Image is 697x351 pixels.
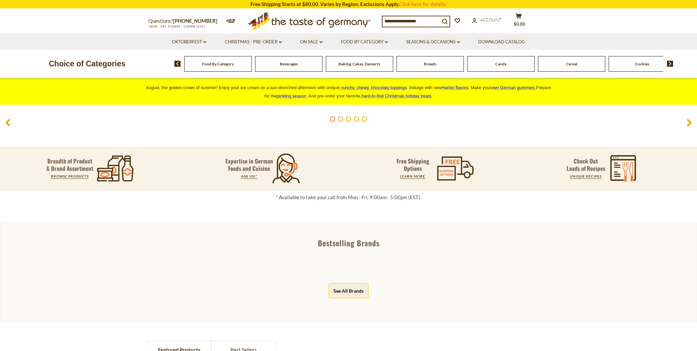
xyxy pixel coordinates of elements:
a: Beverages [280,61,298,66]
p: Check Out Loads of Recipes [567,157,605,172]
a: Baking, Cakes, Desserts [338,61,380,66]
a: Click here for details. [399,1,447,7]
a: Cereal [566,61,577,66]
img: next arrow [667,61,673,67]
a: Cookies [635,61,649,66]
span: . [362,93,433,98]
button: See All Brands [328,283,369,298]
a: Candy [495,61,507,66]
a: On Sale [300,38,322,46]
a: crunchy, chewy, chocolaty toppings [339,85,407,90]
a: Download Catalog [478,38,525,46]
p: Expertise in German Foods and Cuisine [225,157,273,172]
a: Food By Category [202,61,234,66]
a: Christmas - PRE-ORDER [225,38,282,46]
a: Breads [424,61,436,66]
span: $0.00 [514,21,525,27]
a: Food By Category [341,38,388,46]
a: ASK US!* [241,174,257,178]
a: Account [472,16,502,24]
a: own German gummies. [491,85,536,90]
span: own German gummies [491,85,535,90]
button: $0.00 [509,13,529,30]
a: Haribo flavors [442,85,468,90]
span: runchy, chewy, chocolaty toppings [341,85,407,90]
div: Bestselling Brands [0,239,697,247]
span: Account [480,17,502,22]
a: Seasons & Occasions [406,38,460,46]
p: Free Shipping Options [391,157,435,172]
a: UNIQUE RECIPES [570,174,602,178]
a: pickling season [277,93,306,98]
span: MON - FRI, 9:00AM - 5:00PM (EST) [148,25,205,28]
p: Questions? [148,17,222,25]
p: Breadth of Product & Brand Assortment [46,157,93,172]
a: Oktoberfest [172,38,206,46]
a: LEARN MORE [400,174,425,178]
span: August, the golden crown of summer! Enjoy your ice cream on a sun-drenched afternoon with unique ... [146,85,551,98]
a: hard-to-find Christmas holiday treats [362,93,432,98]
a: BROWSE PRODUCTS [51,174,89,178]
a: [PHONE_NUMBER] [173,18,217,24]
img: previous arrow [174,61,181,67]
